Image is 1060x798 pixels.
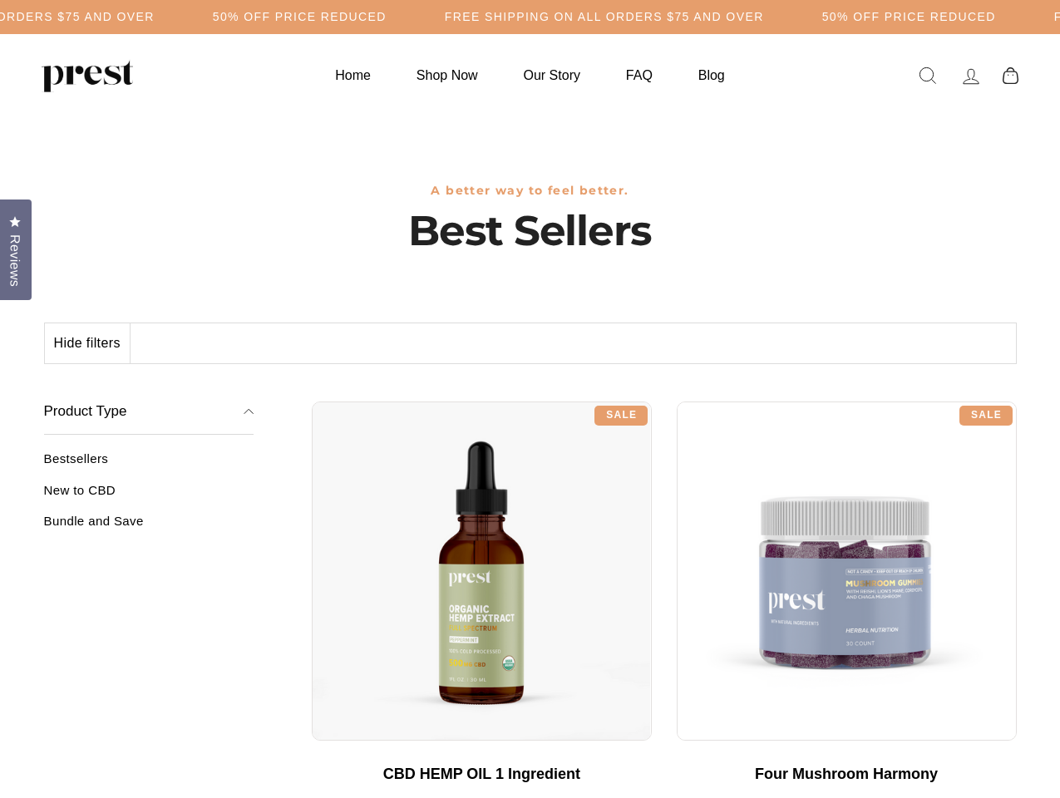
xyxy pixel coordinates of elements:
[213,10,387,24] h5: 50% OFF PRICE REDUCED
[396,59,499,91] a: Shop Now
[503,59,601,91] a: Our Story
[678,59,746,91] a: Blog
[594,406,648,426] div: Sale
[44,389,254,436] button: Product Type
[44,483,254,510] a: New to CBD
[44,451,254,479] a: Bestsellers
[44,514,254,541] a: Bundle and Save
[959,406,1013,426] div: Sale
[45,323,131,363] button: Hide filters
[44,184,1017,198] h3: A better way to feel better.
[328,766,635,784] div: CBD HEMP OIL 1 Ingredient
[445,10,764,24] h5: Free Shipping on all orders $75 and over
[44,206,1017,256] h1: Best Sellers
[822,10,996,24] h5: 50% OFF PRICE REDUCED
[4,234,26,287] span: Reviews
[605,59,673,91] a: FAQ
[693,766,1000,784] div: Four Mushroom Harmony
[314,59,745,91] ul: Primary
[42,59,133,92] img: PREST ORGANICS
[314,59,392,91] a: Home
